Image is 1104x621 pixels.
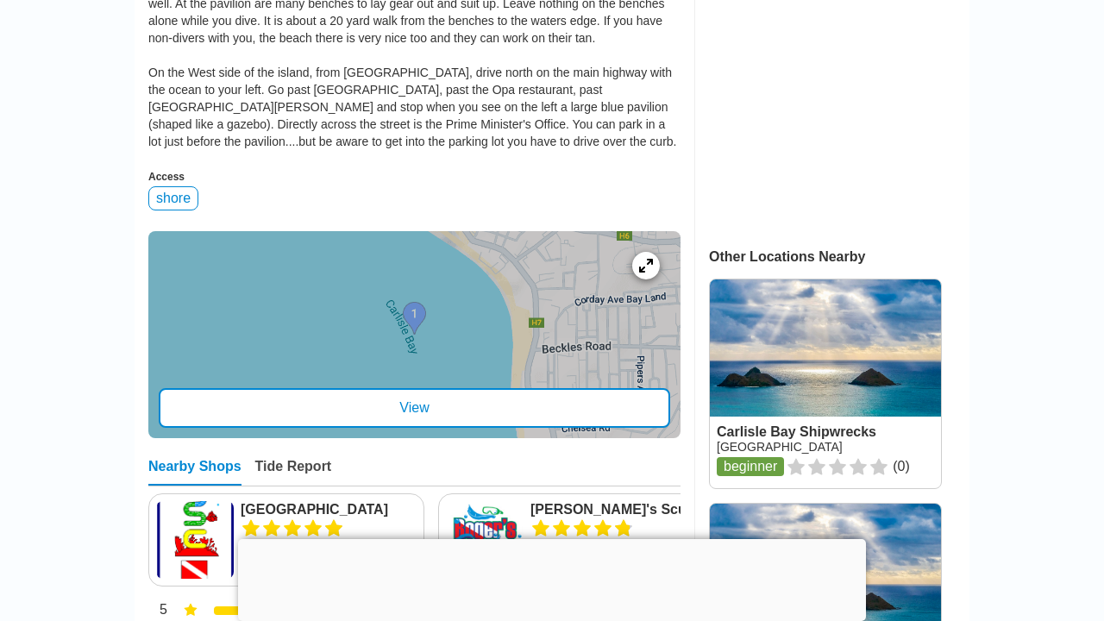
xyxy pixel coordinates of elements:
div: View [159,388,670,428]
div: Other Locations Nearby [709,249,969,265]
div: Access [148,171,681,183]
a: entry mapView [148,231,681,438]
a: [PERSON_NAME]'s Scuba Shack [530,501,706,518]
div: shore [148,186,198,210]
iframe: Advertisement [238,539,866,617]
div: Tide Report [255,459,332,486]
img: Roger's Scuba Shack [446,501,524,579]
img: West Side Scuba Centre [156,501,234,579]
a: [GEOGRAPHIC_DATA] [241,501,417,518]
div: Nearby Shops [148,459,241,486]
